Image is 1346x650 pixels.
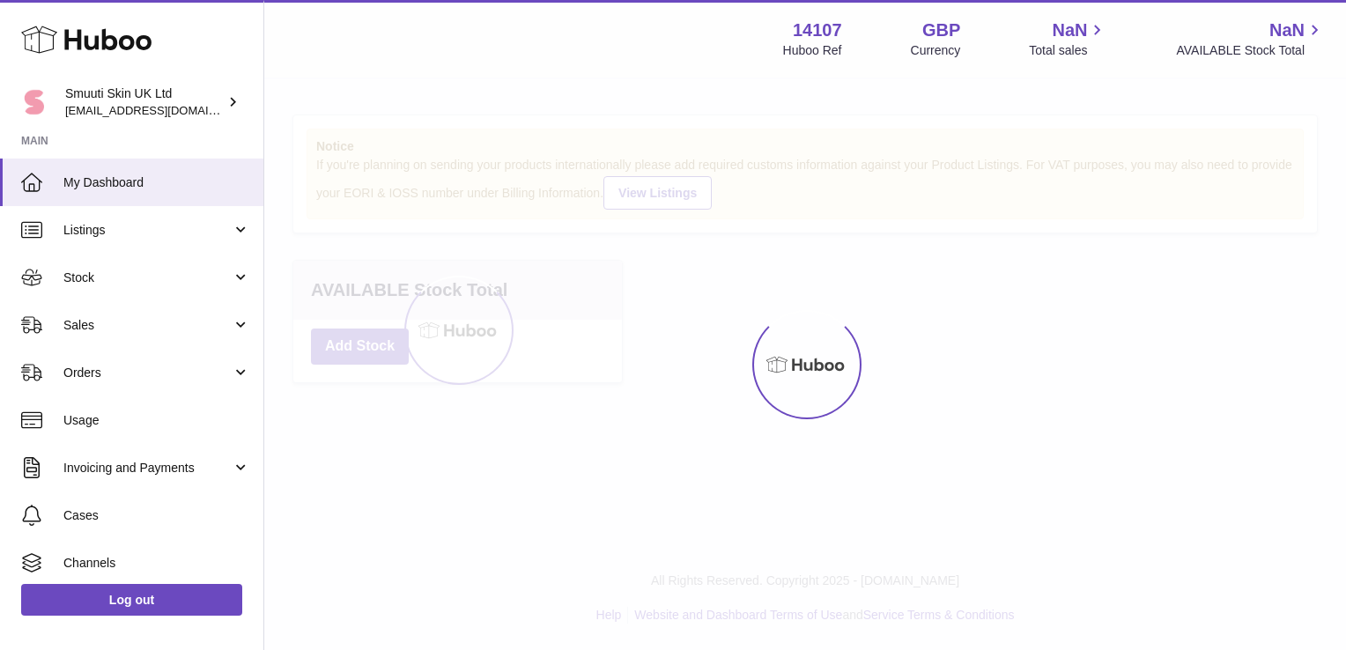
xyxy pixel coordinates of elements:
img: elina@beautyko.fi [21,89,48,115]
span: Cases [63,507,250,524]
div: Smuuti Skin UK Ltd [65,85,224,119]
span: Stock [63,270,232,286]
span: Invoicing and Payments [63,460,232,476]
div: Huboo Ref [783,42,842,59]
span: Sales [63,317,232,334]
span: NaN [1269,18,1305,42]
span: AVAILABLE Stock Total [1176,42,1325,59]
span: Orders [63,365,232,381]
span: Total sales [1029,42,1107,59]
span: Listings [63,222,232,239]
a: Log out [21,584,242,616]
a: NaN AVAILABLE Stock Total [1176,18,1325,59]
span: My Dashboard [63,174,250,191]
strong: GBP [922,18,960,42]
span: Usage [63,412,250,429]
span: NaN [1052,18,1087,42]
span: [EMAIL_ADDRESS][DOMAIN_NAME] [65,103,259,117]
strong: 14107 [793,18,842,42]
span: Channels [63,555,250,572]
a: NaN Total sales [1029,18,1107,59]
div: Currency [911,42,961,59]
